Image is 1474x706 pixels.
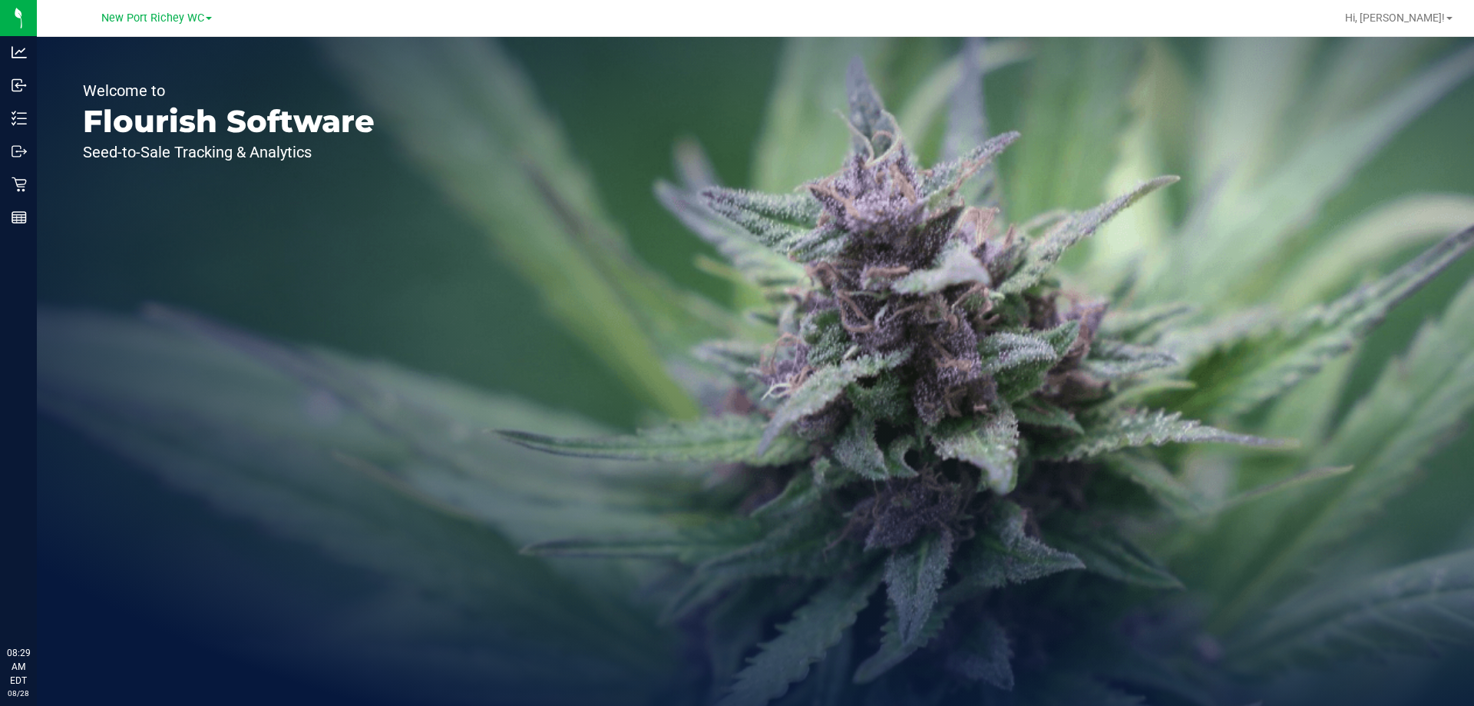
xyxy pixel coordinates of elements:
span: Hi, [PERSON_NAME]! [1345,12,1445,24]
p: 08/28 [7,688,30,699]
p: Flourish Software [83,106,375,137]
inline-svg: Outbound [12,144,27,159]
inline-svg: Reports [12,210,27,225]
span: New Port Richey WC [101,12,204,25]
inline-svg: Analytics [12,45,27,60]
inline-svg: Inbound [12,78,27,93]
inline-svg: Inventory [12,111,27,126]
p: 08:29 AM EDT [7,646,30,688]
inline-svg: Retail [12,177,27,192]
p: Seed-to-Sale Tracking & Analytics [83,144,375,160]
p: Welcome to [83,83,375,98]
